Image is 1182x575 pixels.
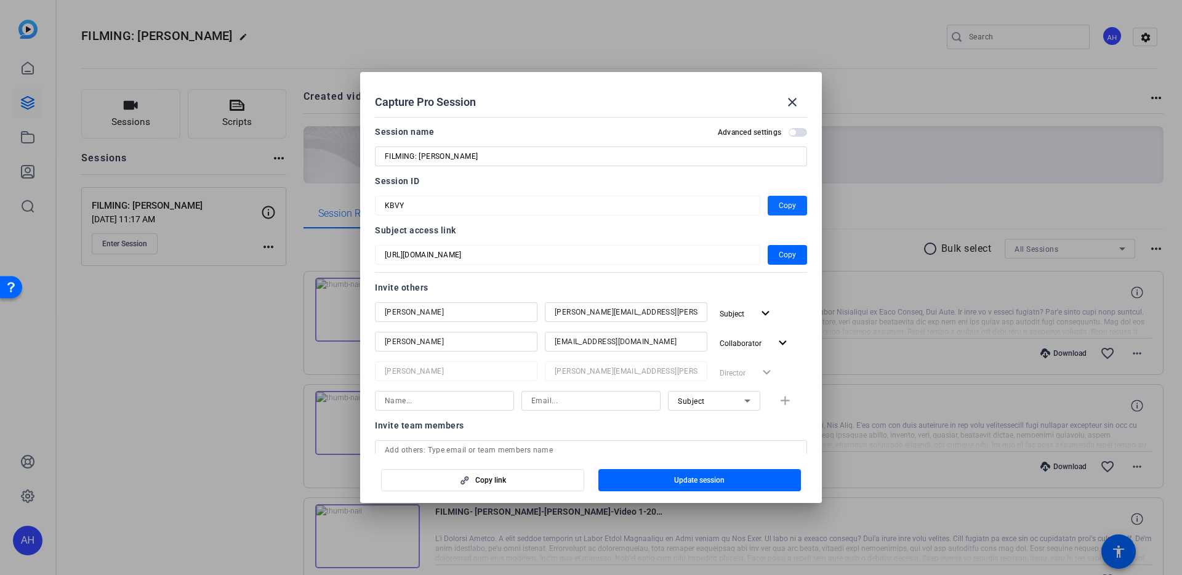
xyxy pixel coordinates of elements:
h2: Advanced settings [718,127,781,137]
mat-icon: expand_more [775,336,790,351]
input: Session OTP [385,198,750,213]
span: Copy link [475,475,506,485]
input: Email... [531,393,651,408]
input: Name... [385,364,528,379]
input: Session OTP [385,247,750,262]
input: Email... [555,305,698,320]
span: Subject [720,310,744,318]
div: Invite team members [375,418,807,433]
input: Email... [555,364,698,379]
button: Copy link [381,469,584,491]
div: Invite others [375,280,807,295]
input: Name... [385,334,528,349]
mat-icon: close [785,95,800,110]
input: Name... [385,305,528,320]
button: Copy [768,196,807,215]
input: Add others: Type email or team members name [385,443,797,457]
button: Collaborator [715,332,795,354]
span: Collaborator [720,339,762,348]
input: Email... [555,334,698,349]
span: Subject [678,397,705,406]
button: Copy [768,245,807,265]
div: Subject access link [375,223,807,238]
div: Session name [375,124,434,139]
mat-icon: expand_more [758,306,773,321]
div: Session ID [375,174,807,188]
div: Capture Pro Session [375,87,807,117]
span: Copy [779,247,796,262]
input: Enter Session Name [385,149,797,164]
input: Name... [385,393,504,408]
span: Copy [779,198,796,213]
button: Subject [715,302,778,324]
span: Update session [674,475,725,485]
button: Update session [598,469,802,491]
